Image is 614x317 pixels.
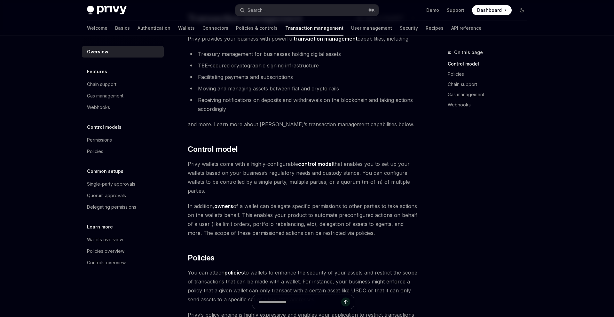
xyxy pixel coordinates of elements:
a: User management [351,20,392,36]
a: Policies overview [82,245,164,257]
div: Policies overview [87,247,124,255]
button: Open search [235,4,379,16]
a: Recipes [426,20,444,36]
a: Support [447,7,464,13]
strong: transaction management [294,35,358,42]
a: Webhooks [82,102,164,113]
a: Basics [115,20,130,36]
a: Overview [82,46,164,58]
img: dark logo [87,6,127,15]
a: Delegating permissions [82,201,164,213]
a: control model [298,161,333,167]
a: Connectors [202,20,228,36]
a: Gas management [448,89,532,100]
span: Policies [188,253,214,263]
div: Chain support [87,81,116,88]
a: Demo [426,7,439,13]
a: Chain support [448,79,532,89]
h5: Control models [87,123,122,131]
a: Gas management [82,90,164,102]
h5: Features [87,68,107,75]
span: Dashboard [477,7,502,13]
a: Welcome [87,20,107,36]
li: Receiving notifications on deposits and withdrawals on the blockchain and taking actions accordingly [188,96,418,113]
span: ⌘ K [368,8,375,13]
li: Moving and managing assets between fiat and crypto rails [188,84,418,93]
div: Webhooks [87,104,110,111]
h5: Learn more [87,223,113,231]
a: policies [224,269,244,276]
div: Quorum approvals [87,192,126,199]
div: Delegating permissions [87,203,136,211]
a: Controls overview [82,257,164,268]
a: Chain support [82,79,164,90]
div: Overview [87,48,108,56]
a: Control model [448,59,532,69]
span: In addition, of a wallet can delegate specific permissions to other parties to take actions on th... [188,202,418,237]
input: Ask a question... [259,295,341,309]
div: Controls overview [87,259,126,267]
div: Wallets overview [87,236,123,244]
a: owners [214,203,233,210]
li: Treasury management for businesses holding digital assets [188,50,418,58]
span: Privy wallets come with a highly-configurable that enables you to set up your wallets based on yo... [188,159,418,195]
span: You can attach to wallets to enhance the security of your assets and restrict the scope of transa... [188,268,418,304]
span: On this page [454,49,483,56]
a: Policies [448,69,532,79]
a: Policies & controls [236,20,278,36]
li: TEE-secured cryptographic signing infrastructure [188,61,418,70]
a: Webhooks [448,100,532,110]
button: Toggle dark mode [517,5,527,15]
a: Permissions [82,134,164,146]
strong: control model [298,161,333,167]
a: Wallets [178,20,195,36]
span: Control model [188,144,238,154]
a: API reference [451,20,482,36]
span: Privy provides your business with powerful capabilities, including: [188,34,418,43]
a: Dashboard [472,5,512,15]
div: Policies [87,148,103,155]
h5: Common setups [87,167,123,175]
span: and more. Learn more about [PERSON_NAME]’s transaction management capabilities below. [188,120,418,129]
div: Gas management [87,92,123,100]
button: Send message [341,298,350,306]
a: Policies [82,146,164,157]
a: Wallets overview [82,234,164,245]
div: Permissions [87,136,112,144]
a: Security [400,20,418,36]
a: Single-party approvals [82,178,164,190]
div: Search... [248,6,265,14]
a: Transaction management [285,20,343,36]
a: Authentication [138,20,170,36]
div: Single-party approvals [87,180,135,188]
li: Facilitating payments and subscriptions [188,73,418,81]
a: Quorum approvals [82,190,164,201]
